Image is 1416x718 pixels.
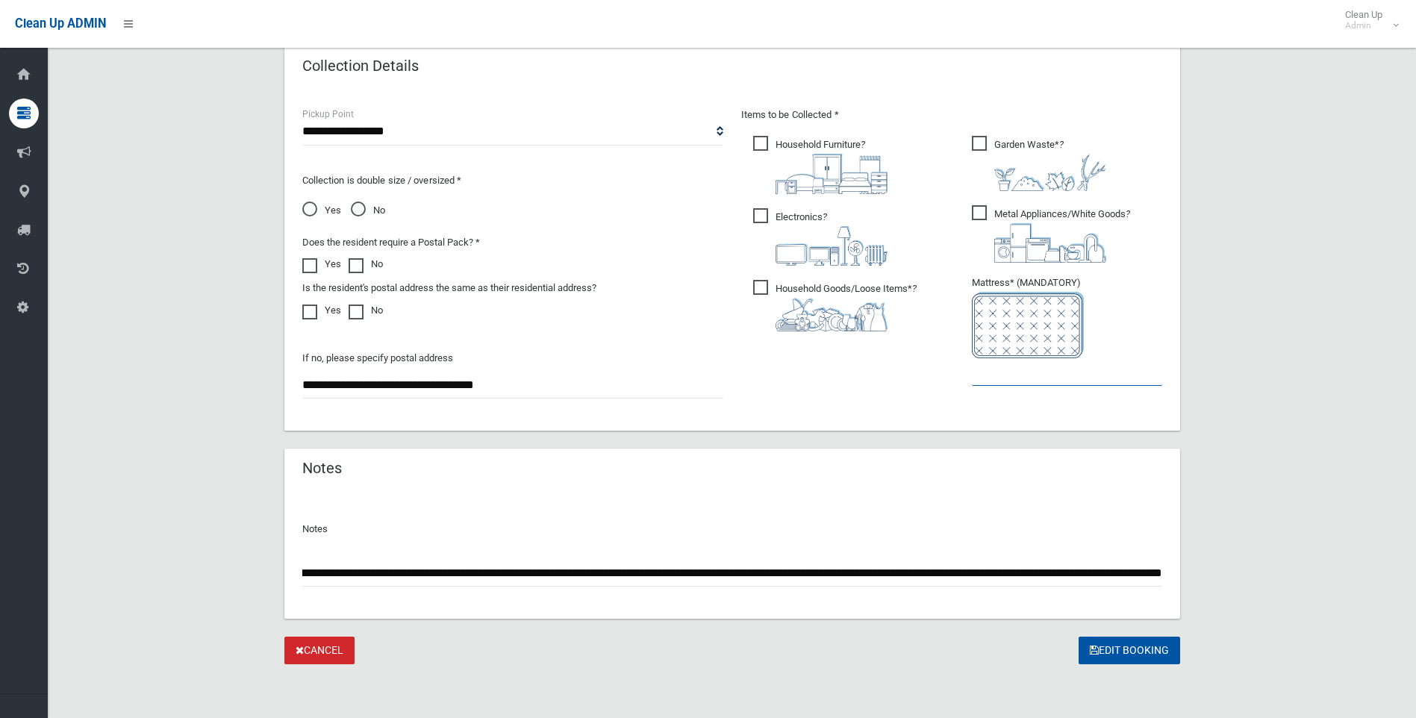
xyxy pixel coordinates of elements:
[1079,637,1180,664] button: Edit Booking
[284,51,437,81] header: Collection Details
[753,280,917,331] span: Household Goods/Loose Items*
[994,208,1130,263] i: ?
[776,226,888,266] img: 394712a680b73dbc3d2a6a3a7ffe5a07.png
[1338,9,1397,31] span: Clean Up
[776,154,888,194] img: aa9efdbe659d29b613fca23ba79d85cb.png
[302,202,341,219] span: Yes
[776,139,888,194] i: ?
[302,302,341,319] label: Yes
[972,277,1162,358] span: Mattress* (MANDATORY)
[994,154,1106,191] img: 4fd8a5c772b2c999c83690221e5242e0.png
[994,223,1106,263] img: 36c1b0289cb1767239cdd3de9e694f19.png
[302,520,1162,538] p: Notes
[776,283,917,331] i: ?
[302,349,453,367] label: If no, please specify postal address
[15,16,106,31] span: Clean Up ADMIN
[776,211,888,266] i: ?
[302,255,341,273] label: Yes
[284,454,360,483] header: Notes
[302,234,480,252] label: Does the resident require a Postal Pack? *
[741,106,1162,124] p: Items to be Collected *
[1345,20,1382,31] small: Admin
[284,637,355,664] a: Cancel
[972,205,1130,263] span: Metal Appliances/White Goods
[302,279,596,297] label: Is the resident's postal address the same as their residential address?
[349,302,383,319] label: No
[302,172,723,190] p: Collection is double size / oversized *
[776,298,888,331] img: b13cc3517677393f34c0a387616ef184.png
[753,136,888,194] span: Household Furniture
[351,202,385,219] span: No
[972,136,1106,191] span: Garden Waste*
[972,292,1084,358] img: e7408bece873d2c1783593a074e5cb2f.png
[753,208,888,266] span: Electronics
[349,255,383,273] label: No
[994,139,1106,191] i: ?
